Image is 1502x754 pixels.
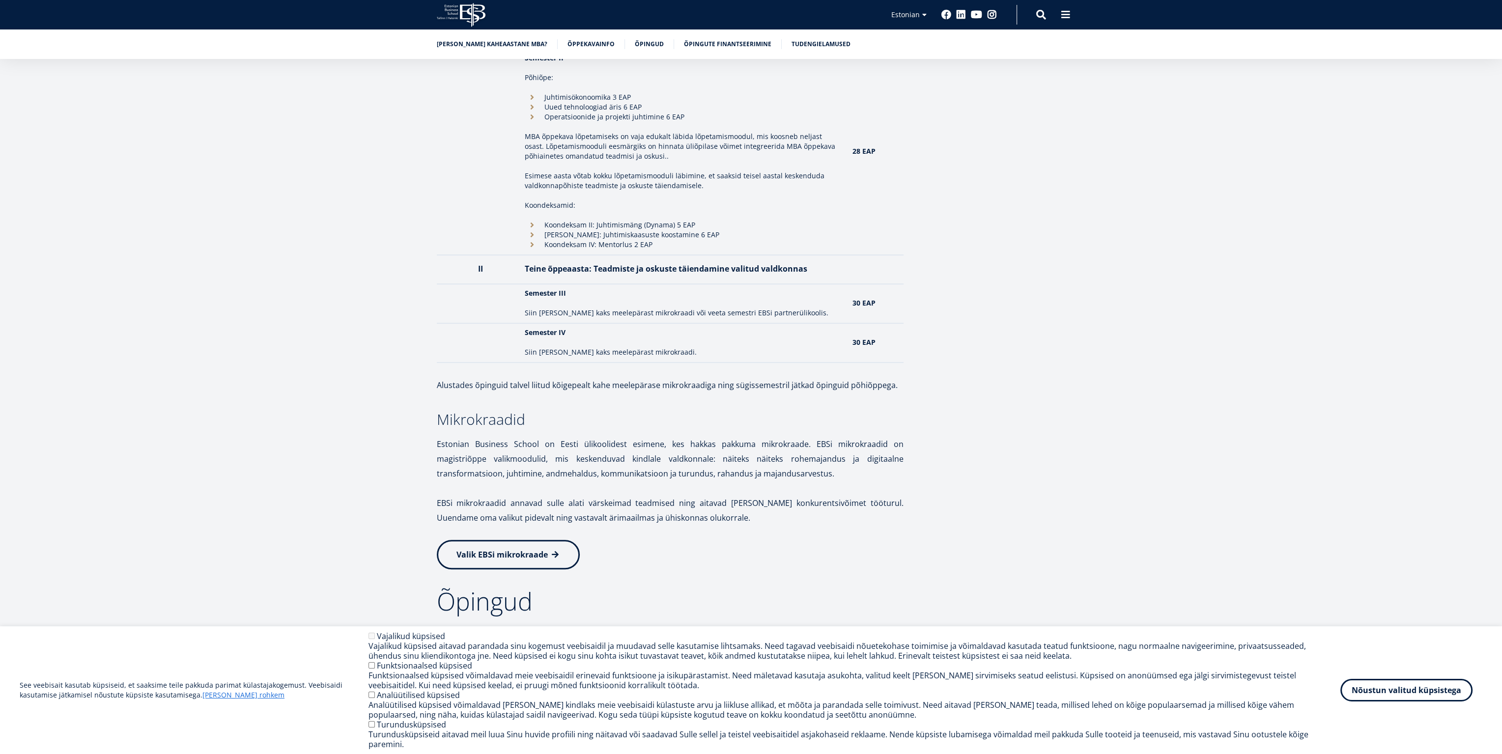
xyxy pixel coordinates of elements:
a: Tudengielamused [792,39,850,49]
p: Alustades õpinguid talvel liitud kõigepealt kahe meelepärase mikrokraadiga ning sügissemestril jä... [437,378,904,392]
a: Linkedin [956,10,966,20]
span: Kaheaastane MBA [11,109,64,118]
a: Õpingud [635,39,664,49]
li: [PERSON_NAME]: Juhtimiskaasuste koostamine 6 EAP [525,230,843,240]
p: Estonian Business School on Eesti ülikoolidest esimene, kes hakkas pakkuma mikrokraade. EBSi mikr... [437,437,904,481]
span: Üheaastane eestikeelne MBA [11,96,96,105]
p: Siin [PERSON_NAME] kaks meelepärast mikrokraadi või veeta semestri EBSi partnerülikoolis. [525,308,843,318]
label: Analüütilised küpsised [377,690,460,700]
input: Kaheaastane MBA [2,110,9,116]
h3: Mikrokraadid [437,412,904,427]
div: Funktsionaalsed küpsised võimaldavad meie veebisaidil erinevaid funktsioone ja isikupärastamist. ... [368,670,1340,690]
p: Esimese aasta võtab kokku lõpetamismooduli läbimine, et saaksid teisel aastal keskenduda valdkonn... [525,171,843,191]
p: Siin [PERSON_NAME] kaks meelepärast mikrokraadi. [525,347,843,357]
li: Operatsioonide ja projekti juhtimine 6 EAP [525,112,843,122]
th: Teine õppeaasta: Teadmiste ja oskuste täiendamine valitud valdkonnas [520,255,848,284]
label: Turundusküpsised [377,719,446,730]
p: EBSi mikrokraadid annavad sulle alati värskeimad teadmised ning aitavad [PERSON_NAME] konkurentsi... [437,496,904,525]
a: Instagram [987,10,997,20]
a: Õpingute finantseerimine [684,39,771,49]
span: Tehnoloogia ja innovatsiooni juhtimine (MBA) [11,122,144,131]
a: Youtube [971,10,982,20]
p: Põhiõpe: [525,73,843,83]
a: Valik EBSi mikrokraade [437,540,580,569]
li: Koondeksam IV: Mentorlus 2 EAP [525,240,843,250]
button: Nõustun valitud küpsistega [1340,679,1473,701]
p: See veebisait kasutab küpsiseid, et saaksime teile pakkuda parimat külastajakogemust. Veebisaidi ... [20,680,368,700]
label: Vajalikud küpsised [377,631,445,642]
a: [PERSON_NAME] kaheaastane MBA? [437,39,547,49]
span: Perekonnanimi [233,0,278,9]
li: Juhtimisökonoomika 3 EAP [525,92,843,102]
a: Õppekavainfo [567,39,615,49]
li: Uued tehnoloogiad äris 6 EAP [525,102,843,112]
strong: 30 EAP [852,337,876,347]
div: Vajalikud küpsised aitavad parandada sinu kogemust veebisaidil ja muudavad selle kasutamise lihts... [368,641,1340,661]
span: Valik EBSi mikrokraade [456,549,548,560]
strong: 28 EAP [852,146,876,156]
input: Üheaastane eestikeelne MBA [2,97,9,103]
strong: Semester IV [525,328,566,337]
p: Koondeksamid: [525,200,843,210]
div: Analüütilised küpsised võimaldavad [PERSON_NAME] kindlaks meie veebisaidi külastuste arvu ja liik... [368,700,1340,720]
input: Tehnoloogia ja innovatsiooni juhtimine (MBA) [2,122,9,129]
a: Facebook [941,10,951,20]
h2: Õpingud [437,589,904,614]
label: Funktsionaalsed küpsised [377,660,472,671]
a: [PERSON_NAME] rohkem [202,690,284,700]
div: Turundusküpsiseid aitavad meil luua Sinu huvide profiili ning näitavad või saadavad Sulle sellel ... [368,729,1340,749]
li: Koondeksam II: Juhtimismäng (Dynama) 5 EAP [525,220,843,230]
strong: 30 EAP [852,298,876,307]
p: MBA õppekava lõpetamiseks on vaja edukalt läbida lõpetamismoodul, mis koosneb neljast osast. Lõpe... [525,132,843,161]
strong: Semester III [525,288,566,298]
th: II [437,255,520,284]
